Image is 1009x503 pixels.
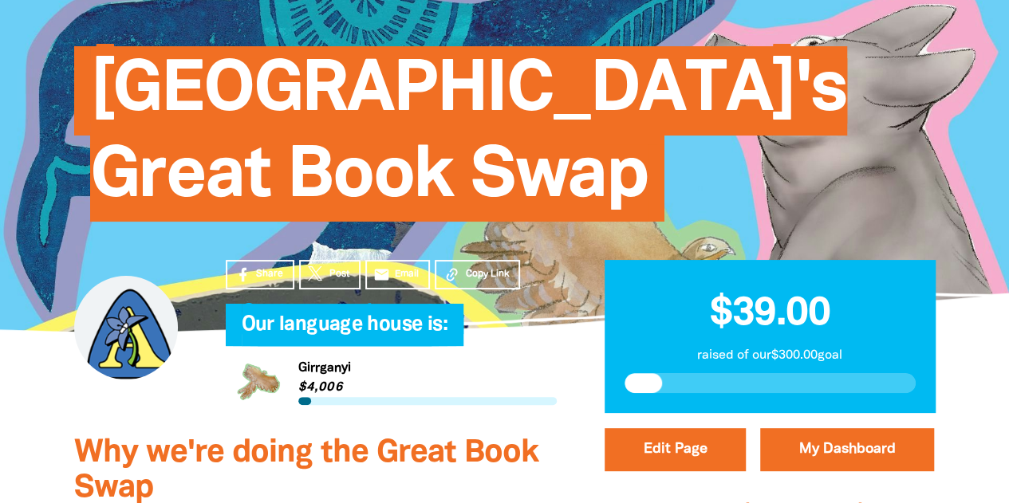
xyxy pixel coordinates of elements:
span: Why we're doing the Great Book Swap [74,438,538,503]
button: Copy Link [435,260,520,289]
a: Post [299,260,361,289]
i: email [373,266,390,283]
a: My Dashboard [760,428,934,471]
span: Post [329,267,349,281]
button: Edit Page [605,428,746,471]
a: emailEmail [365,260,431,289]
span: Our language house is: [242,316,447,346]
span: Copy Link [465,267,509,281]
h6: My Team [226,330,557,340]
span: $39.00 [710,296,830,332]
span: [GEOGRAPHIC_DATA]'s Great Book Swap [90,58,847,222]
a: Share [226,260,294,289]
p: raised of our $300.00 goal [625,346,916,365]
span: Share [256,267,283,281]
span: Email [395,267,419,281]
